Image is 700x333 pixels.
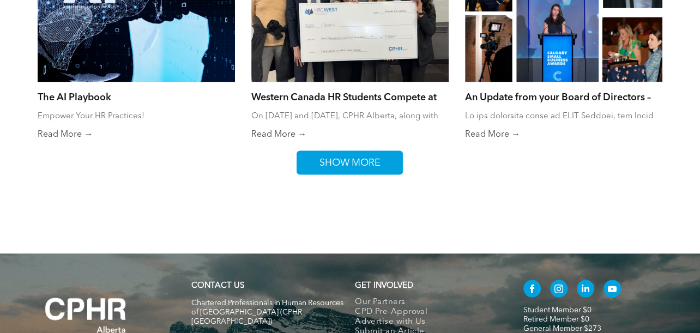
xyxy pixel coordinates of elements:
[38,111,235,122] div: Empower Your HR Practices!
[355,282,413,290] span: GET INVOLVED
[465,111,662,122] div: Lo ips dolorsita conse ad ELIT Seddoei, tem Incid ut Laboreetd magn aliquaeni ad minimve quisnost...
[355,307,500,317] a: CPD Pre-Approval
[523,306,592,314] a: Student Member $0
[355,317,500,327] a: Advertise with Us
[355,298,500,307] a: Our Partners
[191,282,244,290] a: CONTACT US
[577,280,594,300] a: linkedin
[191,299,343,325] span: Chartered Professionals in Human Resources of [GEOGRAPHIC_DATA] (CPHR [GEOGRAPHIC_DATA])
[523,316,589,323] a: Retired Member $0
[523,325,601,332] a: General Member $273
[316,152,384,174] span: SHOW MORE
[251,111,449,122] div: On [DATE] and [DATE], CPHR Alberta, along with our partners at CPHR BC & Yukon, brought together ...
[550,280,568,300] a: instagram
[465,90,662,102] a: An Update from your Board of Directors – [DATE]
[604,280,621,300] a: youtube
[523,280,541,300] a: facebook
[251,129,449,140] a: Read More →
[38,129,235,140] a: Read More →
[38,90,235,102] a: The AI Playbook
[251,90,449,102] a: Western Canada HR Students Compete at HRC West Case Competition 2025
[465,129,662,140] a: Read More →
